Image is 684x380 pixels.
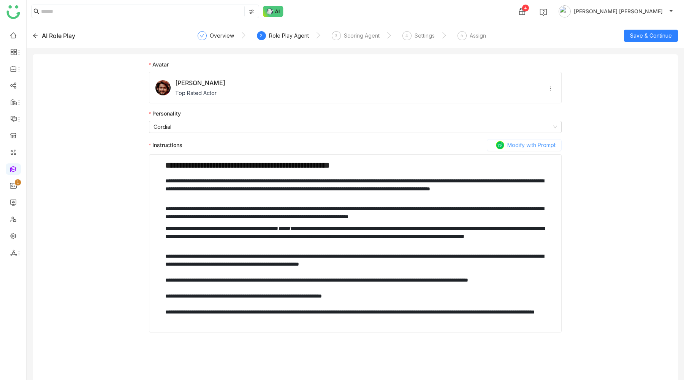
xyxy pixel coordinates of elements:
label: Personality [149,109,181,118]
img: 6891e6b463e656570aba9a5a [155,80,171,95]
span: 4 [405,33,408,38]
button: Save & Continue [624,30,678,42]
div: Scoring Agent [344,31,380,40]
img: logo [6,5,20,19]
img: ask-buddy-normal.svg [263,6,283,17]
span: Top Rated Actor [175,89,225,97]
span: 5 [461,33,463,38]
span: Save & Continue [630,32,672,40]
div: Overview [198,31,234,45]
nz-badge-sup: 1 [15,179,21,185]
div: 2Role Play Agent [257,31,309,45]
div: Settings [415,31,435,40]
p: 1 [16,179,19,186]
div: Assign [470,31,486,40]
img: avatar [559,5,571,17]
span: Modify with Prompt [507,141,556,149]
button: Instructions [487,139,562,151]
span: 2 [260,33,263,38]
nz-select-item: Cordial [154,121,557,133]
div: 3Scoring Agent [332,31,380,45]
span: [PERSON_NAME] [PERSON_NAME] [574,7,663,16]
img: help.svg [540,8,547,16]
div: 4 [522,5,529,11]
button: [PERSON_NAME] [PERSON_NAME] [557,5,675,17]
label: Instructions [149,139,562,151]
div: AI Role Play [42,31,75,40]
span: [PERSON_NAME] [175,78,225,87]
div: Role Play Agent [269,31,309,40]
div: 5Assign [458,31,486,45]
span: 3 [335,33,337,38]
div: 4Settings [402,31,435,45]
div: Overview [210,31,234,40]
img: search-type.svg [249,9,255,15]
label: Avatar [149,60,169,69]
